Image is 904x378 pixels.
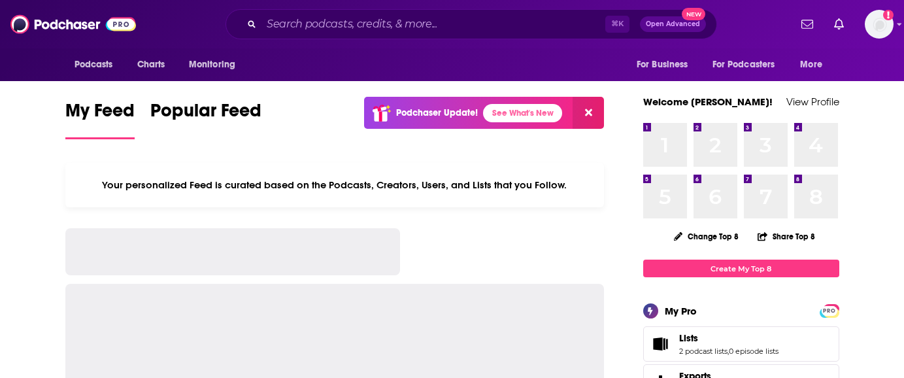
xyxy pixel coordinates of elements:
[10,12,136,37] img: Podchaser - Follow, Share and Rate Podcasts
[137,56,165,74] span: Charts
[822,305,837,315] a: PRO
[682,8,705,20] span: New
[75,56,113,74] span: Podcasts
[483,104,562,122] a: See What's New
[800,56,822,74] span: More
[150,99,261,139] a: Popular Feed
[65,163,605,207] div: Your personalized Feed is curated based on the Podcasts, Creators, Users, and Lists that you Follow.
[712,56,775,74] span: For Podcasters
[640,16,706,32] button: Open AdvancedNew
[646,21,700,27] span: Open Advanced
[704,52,794,77] button: open menu
[865,10,894,39] button: Show profile menu
[643,326,839,362] span: Lists
[643,95,773,108] a: Welcome [PERSON_NAME]!
[865,10,894,39] span: Logged in as lori.heiselman
[728,347,729,356] span: ,
[679,347,728,356] a: 2 podcast lists
[226,9,717,39] div: Search podcasts, credits, & more...
[65,99,135,139] a: My Feed
[757,224,816,249] button: Share Top 8
[679,332,778,344] a: Lists
[628,52,705,77] button: open menu
[883,10,894,20] svg: Add a profile image
[180,52,252,77] button: open menu
[786,95,839,108] a: View Profile
[643,260,839,277] a: Create My Top 8
[666,228,747,245] button: Change Top 8
[665,305,697,317] div: My Pro
[679,332,698,344] span: Lists
[648,335,674,353] a: Lists
[796,13,818,35] a: Show notifications dropdown
[822,306,837,316] span: PRO
[729,347,778,356] a: 0 episode lists
[261,14,605,35] input: Search podcasts, credits, & more...
[65,52,130,77] button: open menu
[189,56,235,74] span: Monitoring
[865,10,894,39] img: User Profile
[829,13,849,35] a: Show notifications dropdown
[637,56,688,74] span: For Business
[150,99,261,129] span: Popular Feed
[791,52,839,77] button: open menu
[396,107,478,118] p: Podchaser Update!
[605,16,629,33] span: ⌘ K
[65,99,135,129] span: My Feed
[129,52,173,77] a: Charts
